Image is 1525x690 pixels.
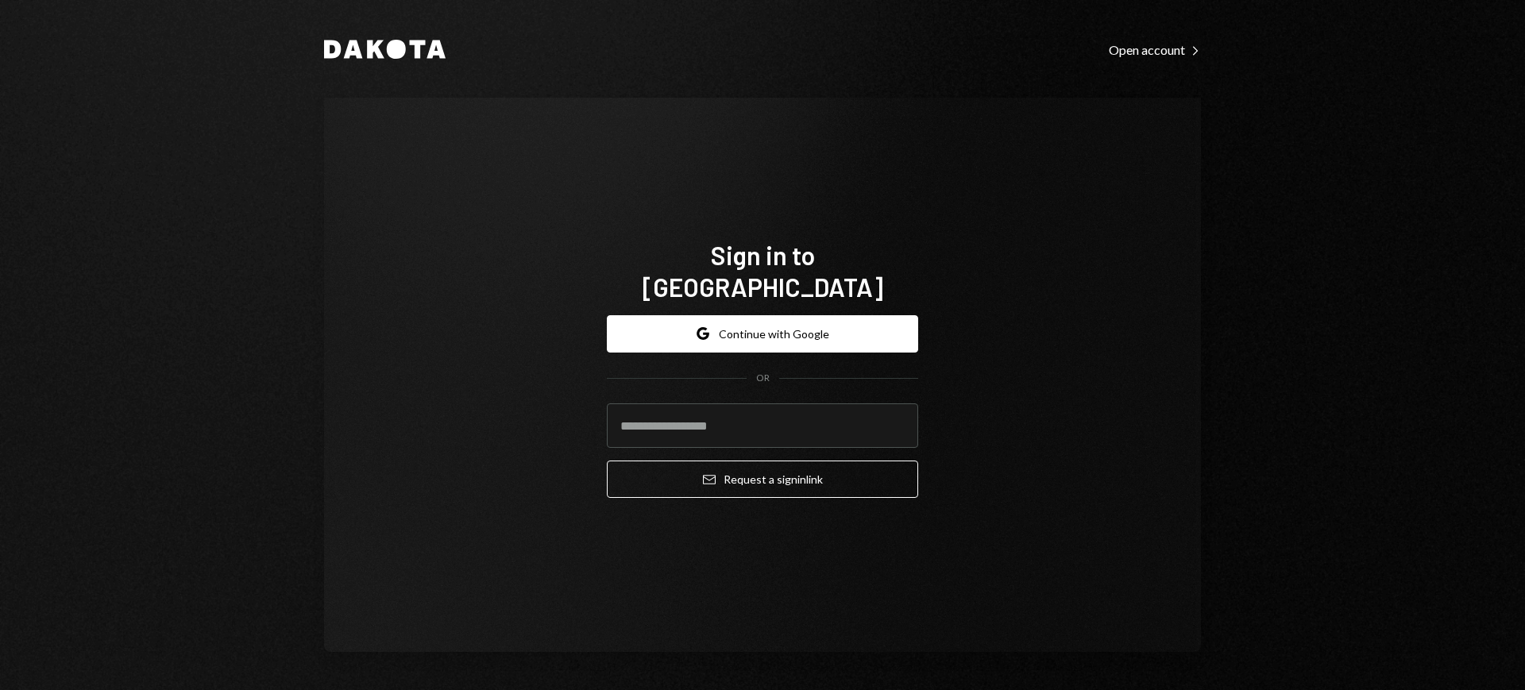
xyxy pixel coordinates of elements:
button: Request a signinlink [607,461,918,498]
a: Open account [1109,40,1201,58]
button: Continue with Google [607,315,918,353]
div: OR [756,372,770,385]
h1: Sign in to [GEOGRAPHIC_DATA] [607,239,918,303]
div: Open account [1109,42,1201,58]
